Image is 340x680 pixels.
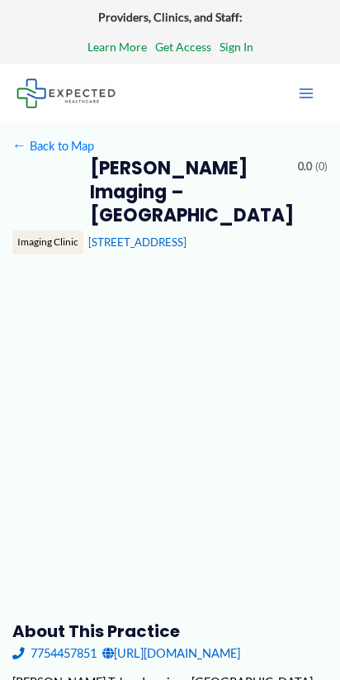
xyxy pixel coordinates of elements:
span: 0.0 [298,157,312,177]
button: Main menu toggle [289,76,323,111]
span: ← [12,138,27,153]
span: (0) [315,157,328,177]
img: Expected Healthcare Logo - side, dark font, small [17,78,116,107]
a: [STREET_ADDRESS] [88,235,187,249]
a: [URL][DOMAIN_NAME] [102,642,240,664]
a: Sign In [220,36,253,58]
a: Get Access [155,36,211,58]
h3: About this practice [12,621,328,642]
a: ←Back to Map [12,135,94,157]
a: 7754457851 [12,642,97,664]
strong: Providers, Clinics, and Staff: [98,10,243,24]
h2: [PERSON_NAME] Imaging – [GEOGRAPHIC_DATA] [90,157,286,227]
a: Learn More [87,36,147,58]
div: Imaging Clinic [12,231,83,254]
